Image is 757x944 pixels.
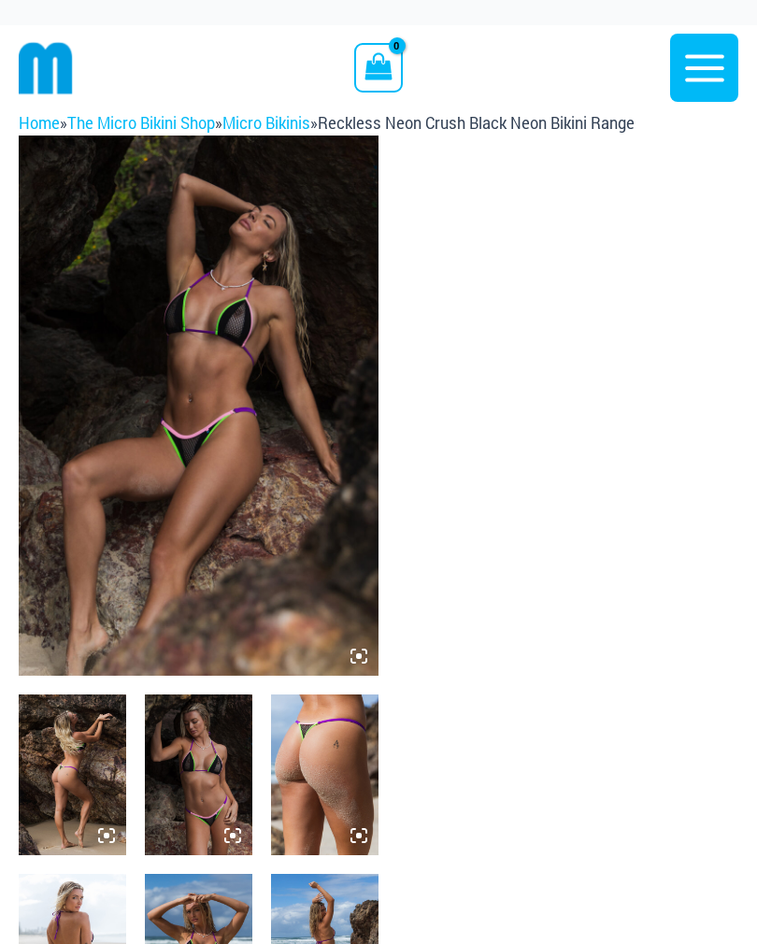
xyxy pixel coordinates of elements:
span: Reckless Neon Crush Black Neon Bikini Range [318,113,635,133]
img: Reckless Neon Crush Black Neon 306 Tri Top 296 Cheeky [19,136,378,676]
span: » » » [19,113,635,133]
img: Reckless Neon Crush Black Neon 466 Thong [271,694,378,855]
a: Micro Bikinis [222,113,310,133]
a: View Shopping Cart, empty [354,43,402,92]
img: Reckless Neon Crush Black Neon 349 Crop Top 466 Thong [19,694,126,855]
a: The Micro Bikini Shop [67,113,215,133]
img: cropped mm emblem [19,41,73,95]
a: Home [19,113,60,133]
img: Reckless Neon Crush Black Neon 306 Tri Top 296 Cheeky [145,694,252,855]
